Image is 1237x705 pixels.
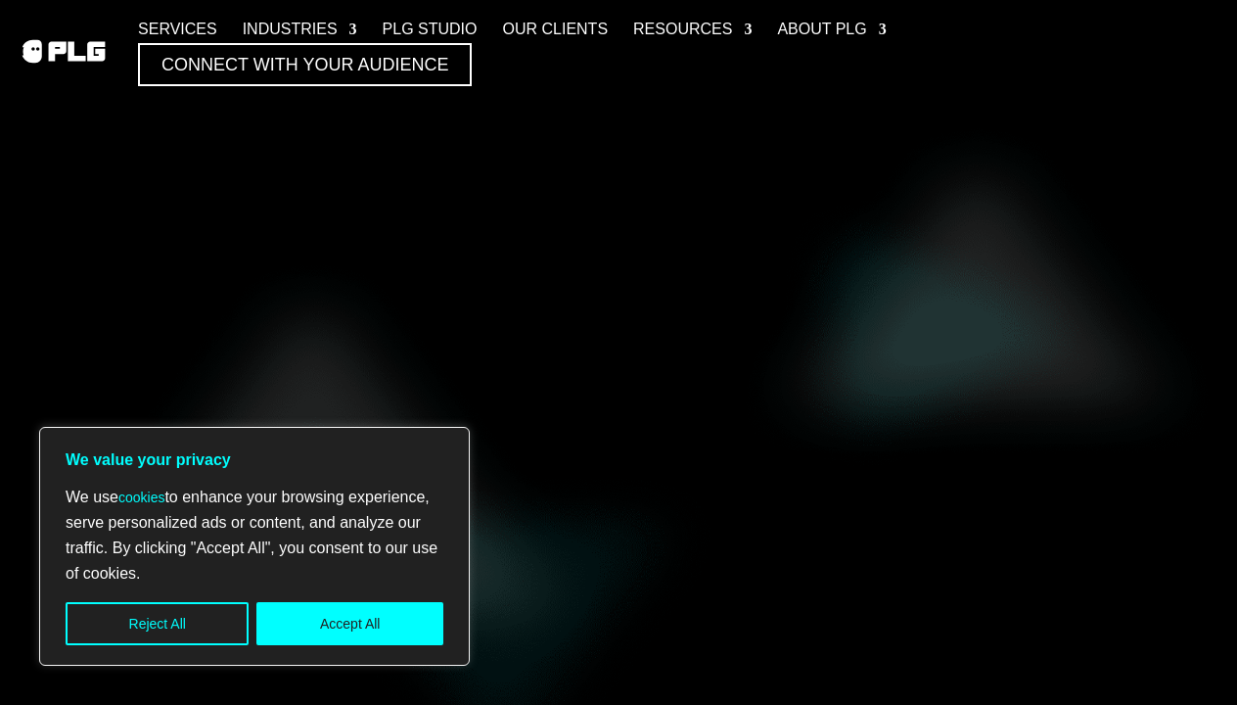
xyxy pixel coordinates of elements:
div: We value your privacy [39,427,470,666]
a: cookies [118,490,164,505]
a: Services [138,17,217,43]
a: About PLG [777,17,886,43]
p: We value your privacy [66,447,443,473]
a: PLG Studio [383,17,478,43]
a: Connect with Your Audience [138,43,472,86]
a: Our Clients [502,17,608,43]
button: Reject All [66,602,249,645]
a: Resources [633,17,752,43]
button: Accept All [256,602,443,645]
p: We use to enhance your browsing experience, serve personalized ads or content, and analyze our tr... [66,485,443,587]
a: Industries [243,17,357,43]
